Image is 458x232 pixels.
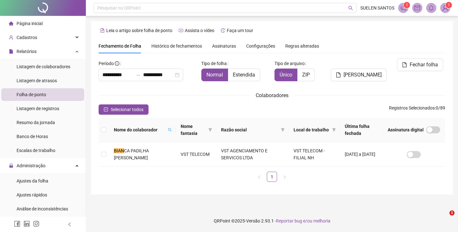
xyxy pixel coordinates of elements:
th: Última folha fechada [340,118,383,142]
span: Normal [206,72,223,78]
span: Estendida [233,72,255,78]
span: Faça um tour [227,28,253,33]
span: Período [99,61,114,66]
span: mail [414,5,420,11]
span: Único [280,72,292,78]
mark: BIAN [114,148,124,153]
span: filter [207,122,213,138]
span: 1 [448,3,450,7]
li: Página anterior [254,172,264,182]
span: : 0 / 89 [389,104,445,115]
span: Relatórios [17,49,37,54]
span: history [221,28,225,33]
span: Configurações [246,44,275,48]
span: Ajustes da folha [17,178,48,183]
iframe: Intercom live chat [436,210,452,226]
span: Análise de inconsistências [17,206,68,211]
span: Registros Selecionados [389,105,435,110]
span: file [9,49,13,54]
td: VST TELECOM [176,142,216,167]
td: VST TELECOM - FILIAL NH [288,142,340,167]
span: Versão [246,218,260,223]
span: file-text [100,28,105,33]
span: ZIP [302,72,310,78]
span: Assinatura digital [388,126,424,133]
span: Resumo da jornada [17,120,55,125]
span: Nome fantasia [181,123,206,137]
span: right [283,175,287,179]
span: Colaboradores [256,92,288,98]
span: Ajustes rápidos [17,192,47,197]
button: Fechar folha [397,58,443,71]
span: left [257,175,261,179]
span: filter [331,125,337,135]
span: lock [9,163,13,168]
button: right [280,172,290,182]
button: left [254,172,264,182]
span: youtube [179,28,183,33]
sup: Atualize o seu contato no menu Meus Dados [446,2,452,8]
span: notification [400,5,406,11]
span: Fechar folha [410,61,438,69]
span: to [135,72,141,77]
span: 1 [449,210,455,215]
span: Banco de Horas [17,134,48,139]
span: Regras alteradas [285,44,319,48]
td: VST AGENCIAMENTO E SERVICOS LTDA [216,142,288,167]
span: Tipo de folha [201,60,227,67]
span: Tipo de arquivo [274,60,305,67]
span: check-square [104,107,108,112]
span: 1 [406,3,408,7]
span: facebook [14,221,20,227]
span: filter [208,128,212,132]
td: [DATE] a [DATE] [340,142,383,167]
span: file [336,72,341,77]
a: 1 [267,172,277,182]
span: Razão social [221,126,278,133]
span: swap-right [135,72,141,77]
button: Selecionar todos [99,104,149,115]
span: user-add [9,35,13,40]
span: filter [281,128,285,132]
span: CA PADILHA [PERSON_NAME] [114,148,149,160]
span: Listagem de colaboradores [17,64,70,69]
span: Assista o vídeo [185,28,214,33]
span: Folha de ponto [17,92,46,97]
span: search [168,128,172,132]
span: Administração [17,163,45,168]
span: SUELEN SANTOS [360,4,394,11]
span: Página inicial [17,21,43,26]
sup: 1 [404,2,410,8]
span: Fechamento de Folha [99,43,141,49]
span: Listagem de atrasos [17,78,57,83]
span: [PERSON_NAME] [343,71,382,79]
span: filter [280,125,286,135]
span: linkedin [24,221,30,227]
span: left [67,222,72,227]
footer: QRPoint © 2025 - 2.93.1 - [86,210,458,232]
span: search [348,6,353,10]
span: filter [332,128,336,132]
span: search [167,125,173,135]
span: Reportar bug e/ou melhoria [276,218,330,223]
span: Selecionar todos [111,106,143,113]
span: Histórico de fechamentos [151,43,202,49]
span: Assinaturas [212,44,236,48]
span: home [9,21,13,26]
button: [PERSON_NAME] [331,69,387,81]
span: instagram [33,221,39,227]
span: Nome do colaborador [114,126,165,133]
span: Listagem de registros [17,106,59,111]
li: Próxima página [280,172,290,182]
span: info-circle [115,61,119,66]
span: Escalas de trabalho [17,148,55,153]
img: 39589 [441,3,450,13]
span: Cadastros [17,35,37,40]
span: Leia o artigo sobre folha de ponto [106,28,172,33]
span: Local de trabalho [294,126,330,133]
span: bell [428,5,434,11]
span: file [402,62,407,67]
